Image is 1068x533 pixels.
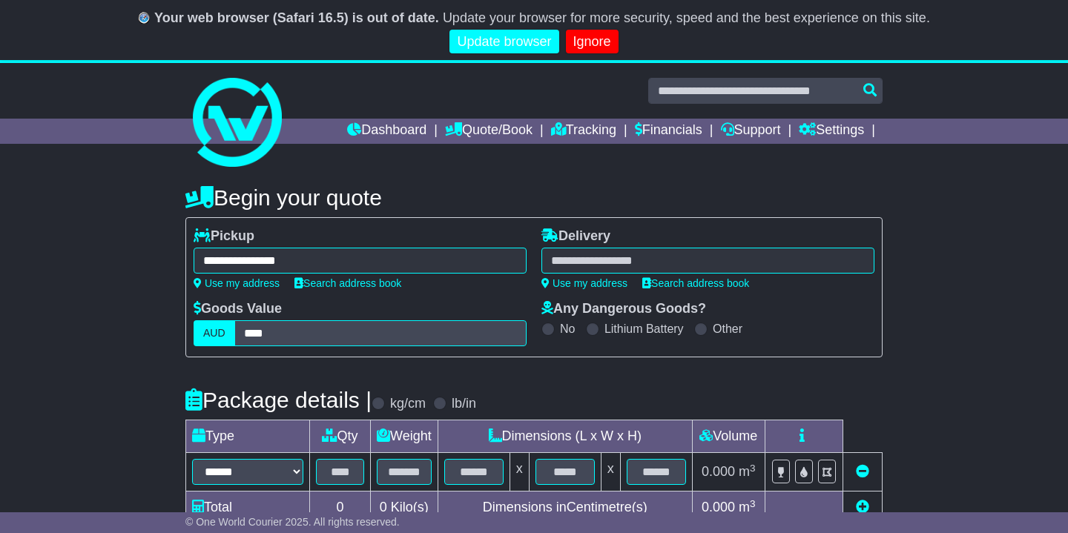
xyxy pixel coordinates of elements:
[445,119,533,144] a: Quote/Book
[371,491,438,524] td: Kilo(s)
[692,420,765,453] td: Volume
[566,30,619,54] a: Ignore
[604,322,684,336] label: Lithium Battery
[347,119,426,144] a: Dashboard
[194,228,254,245] label: Pickup
[739,464,756,479] span: m
[856,464,869,479] a: Remove this item
[438,491,692,524] td: Dimensions in Centimetre(s)
[739,500,756,514] span: m
[185,516,400,528] span: © One World Courier 2025. All rights reserved.
[438,420,692,453] td: Dimensions (L x W x H)
[371,420,438,453] td: Weight
[452,396,476,412] label: lb/in
[635,119,702,144] a: Financials
[541,228,610,245] label: Delivery
[310,420,371,453] td: Qty
[560,322,575,336] label: No
[194,277,280,289] a: Use my address
[194,301,282,317] label: Goods Value
[702,464,735,479] span: 0.000
[380,500,387,514] span: 0
[154,10,439,25] b: Your web browser (Safari 16.5) is out of date.
[721,119,781,144] a: Support
[856,500,869,514] a: Add new item
[294,277,401,289] a: Search address book
[551,119,616,144] a: Tracking
[194,320,235,346] label: AUD
[541,277,627,289] a: Use my address
[390,396,426,412] label: kg/cm
[185,185,883,210] h4: Begin your quote
[510,453,529,491] td: x
[186,491,310,524] td: Total
[541,301,706,317] label: Any Dangerous Goods?
[601,453,620,491] td: x
[750,463,756,474] sup: 3
[750,498,756,509] sup: 3
[310,491,371,524] td: 0
[186,420,310,453] td: Type
[642,277,749,289] a: Search address book
[449,30,558,54] a: Update browser
[713,322,742,336] label: Other
[799,119,864,144] a: Settings
[702,500,735,514] span: 0.000
[185,388,372,412] h4: Package details |
[443,10,930,25] span: Update your browser for more security, speed and the best experience on this site.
